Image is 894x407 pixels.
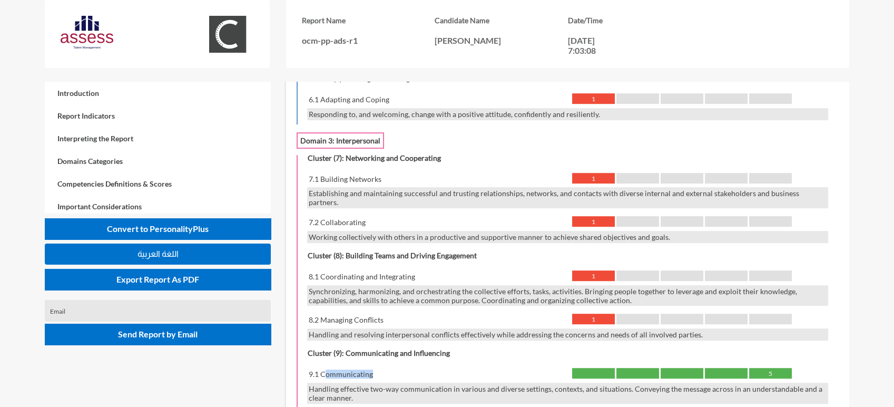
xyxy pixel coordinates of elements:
[45,172,271,195] a: Competencies Definitions & Scores
[45,127,271,150] a: Interpreting the Report
[749,368,792,379] div: 5
[45,324,271,345] button: Send Report by Email
[107,224,209,234] span: Convert to PersonalityPlus
[116,274,199,284] span: Export Report As PDF
[572,93,615,104] div: 1
[201,16,254,53] img: OCM.svg
[307,93,568,105] div: 6.1 Adapting and Coping
[305,346,453,360] h4: Cluster (9): Communicating and Influencing
[572,216,615,227] div: 1
[572,173,615,183] div: 1
[307,231,828,243] div: Working collectively with others in a productive and supportive manner to achieve shared objectiv...
[307,270,568,283] div: 8.1 Coordinating and Integrating
[568,16,701,25] h3: Date/Time
[45,218,271,239] button: Convert to PersonalityPlus
[435,16,567,25] h3: Candidate Name
[45,104,271,127] a: Report Indicators
[307,328,828,341] div: Handling and resolving interpersonal conflicts effectively while addressing the concerns and need...
[302,16,435,25] h3: Report Name
[307,314,568,326] div: 8.2 Managing Conflicts
[568,35,615,55] p: [DATE] 7:03:08
[307,108,828,120] div: Responding to, and welcoming, change with a positive attitude, confidently and resiliently.
[572,314,615,324] div: 1
[45,195,271,218] a: Important Considerations
[45,244,271,265] button: اللغة العربية
[305,151,444,165] h4: Cluster (7): Networking and Cooperating
[572,270,615,281] div: 1
[302,35,435,45] p: ocm-pp-ads-r1
[307,173,568,185] div: 7.1 Building Networks
[137,249,179,258] span: اللغة العربية
[45,269,271,290] button: Export Report As PDF
[307,216,568,228] div: 7.2 Collaborating
[297,132,384,149] h3: Domain 3: Interpersonal
[307,383,828,404] div: Handling effective two-way communication in various and diverse settings, contexts, and situation...
[45,82,271,104] a: Introduction
[45,150,271,172] a: Domains Categories
[307,368,568,380] div: 9.1 Communicating
[118,329,198,339] span: Send Report by Email
[435,35,567,45] p: [PERSON_NAME]
[61,16,113,49] img: AssessLogoo.svg
[305,248,479,263] h4: Cluster (8): Building Teams and Driving Engagement
[307,187,828,208] div: Establishing and maintaining successful and trusting relationships, networks, and contacts with d...
[307,285,828,306] div: Synchronizing, harmonizing, and orchestrating the collective efforts, tasks, activities. Bringing...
